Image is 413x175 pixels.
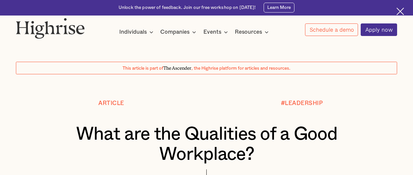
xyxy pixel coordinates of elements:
[160,28,189,36] div: Companies
[281,100,323,106] div: #LEADERSHIP
[203,28,230,36] div: Events
[16,18,85,39] img: Highrise logo
[235,28,262,36] div: Resources
[191,66,290,71] span: , the Highrise platform for articles and resources.
[163,64,191,70] span: The Ascender
[123,66,163,71] span: This article is part of
[98,100,124,106] div: Article
[119,28,155,36] div: Individuals
[361,23,397,36] a: Apply now
[203,28,221,36] div: Events
[119,28,147,36] div: Individuals
[32,124,381,164] h1: What are the Qualities of a Good Workplace?
[264,3,294,13] a: Learn More
[119,5,256,11] div: Unlock the power of feedback. Join our free workshop on [DATE]!
[160,28,198,36] div: Companies
[305,23,358,36] a: Schedule a demo
[396,8,404,15] img: Cross icon
[235,28,271,36] div: Resources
